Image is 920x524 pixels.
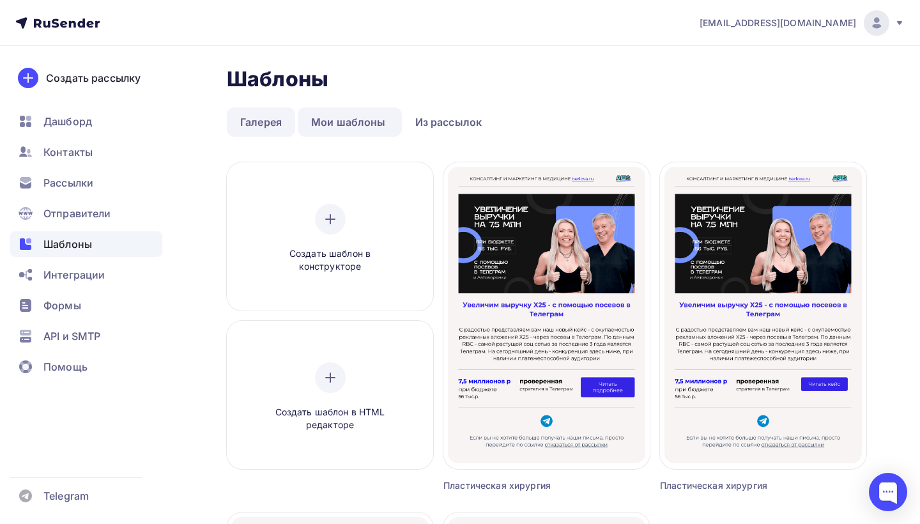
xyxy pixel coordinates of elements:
[700,10,905,36] a: [EMAIL_ADDRESS][DOMAIN_NAME]
[46,70,141,86] div: Создать рассылку
[10,293,162,318] a: Формы
[43,488,89,504] span: Telegram
[43,298,81,313] span: Формы
[270,406,391,432] span: Создать шаблон в HTML редакторе
[43,175,93,190] span: Рассылки
[43,206,111,221] span: Отправители
[402,107,496,137] a: Из рассылок
[270,247,391,274] span: Создать шаблон в конструкторе
[298,107,399,137] a: Мои шаблоны
[700,17,856,29] span: [EMAIL_ADDRESS][DOMAIN_NAME]
[10,139,162,165] a: Контакты
[660,479,815,492] div: Пластическая хирургия
[43,359,88,374] span: Помощь
[227,66,328,92] h2: Шаблоны
[43,267,105,282] span: Интеграции
[10,109,162,134] a: Дашборд
[10,201,162,226] a: Отправители
[227,107,295,137] a: Галерея
[43,114,92,129] span: Дашборд
[443,479,598,492] div: Пластическая хирургия
[10,231,162,257] a: Шаблоны
[43,236,92,252] span: Шаблоны
[43,144,93,160] span: Контакты
[43,328,100,344] span: API и SMTP
[10,170,162,196] a: Рассылки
